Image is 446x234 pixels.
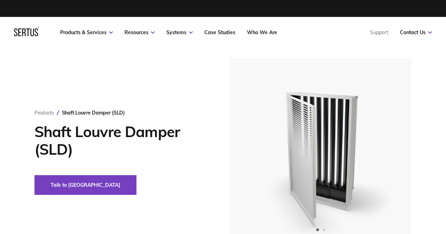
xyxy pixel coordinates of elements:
[34,123,209,158] h1: Shaft Louvre Damper (SLD)
[60,29,113,36] a: Products & Services
[204,29,235,36] a: Case Studies
[400,29,432,36] a: Contact Us
[247,29,277,36] a: Who We Are
[370,29,388,36] a: Support
[166,29,193,36] a: Systems
[34,110,54,116] a: Products
[323,228,325,231] span: Go to slide 2
[125,29,155,36] a: Resources
[34,175,136,195] button: Talk to [GEOGRAPHIC_DATA]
